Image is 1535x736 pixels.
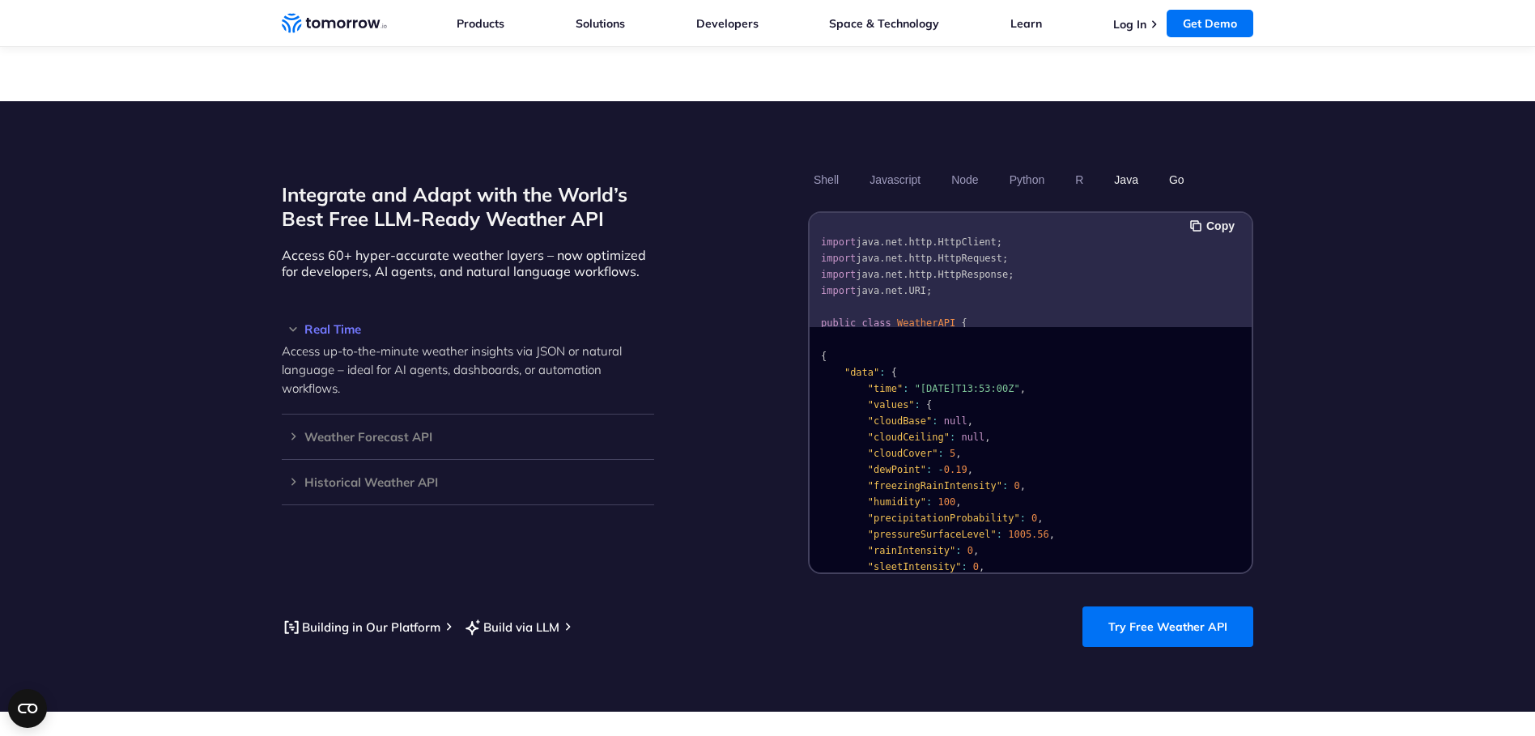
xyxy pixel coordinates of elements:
[926,285,932,296] span: ;
[946,166,984,194] button: Node
[1020,383,1026,394] span: ,
[821,351,827,362] span: {
[897,317,955,329] span: WeatherAPI
[997,529,1002,540] span: :
[576,16,625,31] a: Solutions
[903,285,908,296] span: .
[915,383,1020,394] span: "[DATE]T13:53:00Z"
[938,464,944,475] span: -
[1002,480,1008,491] span: :
[997,236,1002,248] span: ;
[932,236,938,248] span: .
[8,689,47,728] button: Open CMP widget
[915,399,921,411] span: :
[821,269,856,280] span: import
[903,253,908,264] span: .
[886,269,904,280] span: net
[886,285,904,296] span: net
[938,253,1002,264] span: HttpRequest
[950,448,955,459] span: 5
[1020,480,1026,491] span: ,
[868,529,997,540] span: "pressureSurfaceLevel"
[457,16,504,31] a: Products
[1031,513,1037,524] span: 0
[829,16,939,31] a: Space & Technology
[908,236,932,248] span: http
[282,11,387,36] a: Home link
[864,166,926,194] button: Javascript
[955,496,961,508] span: ,
[282,247,654,279] p: Access 60+ hyper-accurate weather layers – now optimized for developers, AI agents, and natural l...
[1163,166,1190,194] button: Go
[282,431,654,443] h3: Weather Forecast API
[908,285,926,296] span: URI
[903,383,908,394] span: :
[938,269,1009,280] span: HttpResponse
[282,323,654,335] h3: Real Time
[903,269,908,280] span: .
[282,182,654,231] h2: Integrate and Adapt with the World’s Best Free LLM-Ready Weather API
[821,285,856,296] span: import
[868,399,915,411] span: "values"
[1004,166,1051,194] button: Python
[1167,10,1253,37] a: Get Demo
[938,236,997,248] span: HttpClient
[868,513,1020,524] span: "precipitationProbability"
[1008,529,1049,540] span: 1005.56
[938,496,956,508] span: 100
[1049,529,1055,540] span: ,
[1008,269,1014,280] span: ;
[967,545,973,556] span: 0
[282,617,440,637] a: Building in Our Platform
[879,269,885,280] span: .
[879,253,885,264] span: .
[886,236,904,248] span: net
[1108,166,1144,194] button: Java
[1014,480,1019,491] span: 0
[973,545,979,556] span: ,
[879,367,885,378] span: :
[938,448,944,459] span: :
[944,415,967,427] span: null
[856,269,879,280] span: java
[282,342,654,398] p: Access up-to-the-minute weather insights via JSON or natural language – ideal for AI agents, dash...
[1190,217,1239,235] button: Copy
[868,561,962,572] span: "sleetIntensity"
[967,415,973,427] span: ,
[944,464,967,475] span: 0.19
[696,16,759,31] a: Developers
[1002,253,1008,264] span: ;
[932,415,938,427] span: :
[932,253,938,264] span: .
[926,496,932,508] span: :
[856,236,879,248] span: java
[856,253,879,264] span: java
[1010,16,1042,31] a: Learn
[868,480,1002,491] span: "freezingRainIntensity"
[868,545,955,556] span: "rainIntensity"
[908,269,932,280] span: http
[868,464,926,475] span: "dewPoint"
[844,367,879,378] span: "data"
[1113,17,1146,32] a: Log In
[1069,166,1089,194] button: R
[886,253,904,264] span: net
[868,415,932,427] span: "cloudBase"
[955,448,961,459] span: ,
[973,561,979,572] span: 0
[879,285,885,296] span: .
[961,561,967,572] span: :
[856,285,879,296] span: java
[961,317,967,329] span: {
[821,317,856,329] span: public
[908,253,932,264] span: http
[821,236,856,248] span: import
[868,448,938,459] span: "cloudCover"
[868,496,926,508] span: "humidity"
[1020,513,1026,524] span: :
[926,399,932,411] span: {
[808,166,844,194] button: Shell
[862,317,891,329] span: class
